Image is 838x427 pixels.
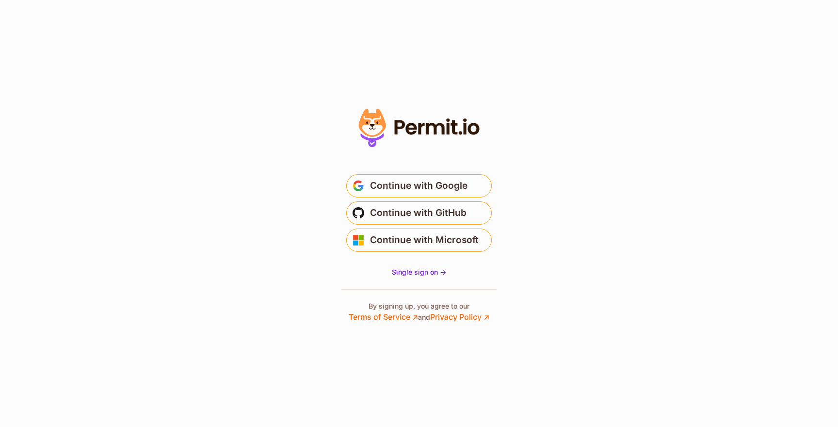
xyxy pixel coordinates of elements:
button: Continue with GitHub [346,201,492,225]
button: Continue with Google [346,174,492,197]
span: Continue with Google [370,178,467,194]
span: Continue with GitHub [370,205,467,221]
a: Privacy Policy ↗ [430,312,489,322]
span: Continue with Microsoft [370,232,479,248]
a: Terms of Service ↗ [349,312,418,322]
span: Single sign on -> [392,268,446,276]
p: By signing up, you agree to our and [349,301,489,323]
button: Continue with Microsoft [346,229,492,252]
a: Single sign on -> [392,267,446,277]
